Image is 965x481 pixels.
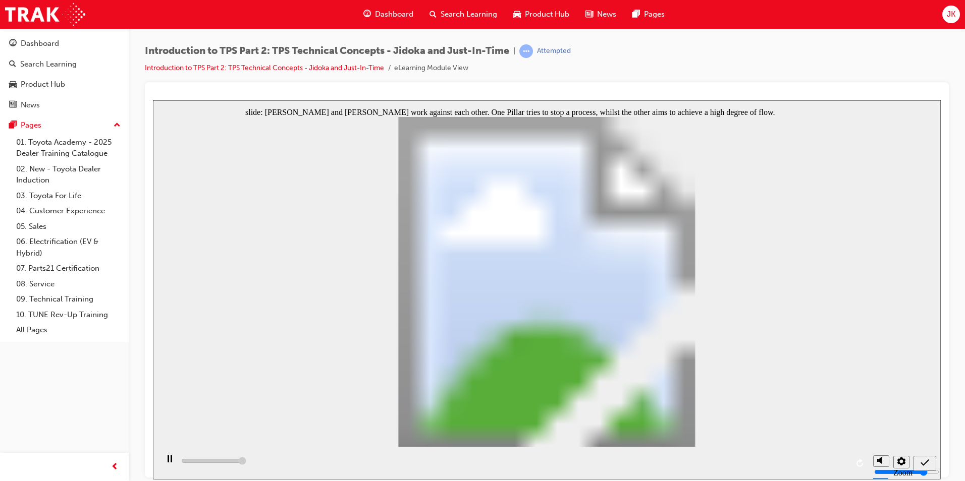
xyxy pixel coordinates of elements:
[5,3,85,26] img: Trak
[577,4,624,25] a: news-iconNews
[585,8,593,21] span: news-icon
[4,116,125,135] button: Pages
[597,9,616,20] span: News
[505,4,577,25] a: car-iconProduct Hub
[9,80,17,89] span: car-icon
[700,355,715,371] button: Replay (Ctrl+Alt+R)
[715,346,756,379] div: misc controls
[4,32,125,116] button: DashboardSearch LearningProduct HubNews
[421,4,505,25] a: search-iconSearch Learning
[644,9,665,20] span: Pages
[4,75,125,94] a: Product Hub
[513,8,521,21] span: car-icon
[12,261,125,276] a: 07. Parts21 Certification
[20,58,77,70] div: Search Learning
[4,55,125,74] a: Search Learning
[375,9,413,20] span: Dashboard
[12,291,125,307] a: 09. Technical Training
[12,234,125,261] a: 06. Electrification (EV & Hybrid)
[4,96,125,114] a: News
[720,355,736,367] button: Mute (Ctrl+Alt+M)
[761,346,783,379] nav: slide navigation
[761,355,783,371] button: Submit (Ctrl+Alt+S)
[12,276,125,292] a: 08. Service
[721,368,786,376] input: volume
[632,8,640,21] span: pages-icon
[111,461,119,473] span: prev-icon
[947,9,955,20] span: JK
[740,355,757,368] button: Settings
[355,4,421,25] a: guage-iconDashboard
[4,34,125,53] a: Dashboard
[740,368,760,395] label: Zoom to fit
[145,64,384,72] a: Introduction to TPS Part 2: TPS Technical Concepts - Jidoka and Just-In-Time
[441,9,497,20] span: Search Learning
[21,119,41,131] div: Pages
[12,188,125,204] a: 03. Toyota For Life
[28,356,93,365] input: slide progress
[5,346,715,379] div: playback controls
[12,135,125,161] a: 01. Toyota Academy - 2025 Dealer Training Catalogue
[12,219,125,234] a: 05. Sales
[9,39,17,48] span: guage-icon
[9,101,17,110] span: news-icon
[519,44,533,58] span: learningRecordVerb_ATTEMPT-icon
[363,8,371,21] span: guage-icon
[430,8,437,21] span: search-icon
[537,46,571,56] div: Attempted
[9,60,16,69] span: search-icon
[114,119,121,132] span: up-icon
[12,161,125,188] a: 02. New - Toyota Dealer Induction
[513,45,515,57] span: |
[9,121,17,130] span: pages-icon
[942,6,960,23] button: JK
[12,307,125,323] a: 10. TUNE Rev-Up Training
[525,9,569,20] span: Product Hub
[21,99,40,111] div: News
[5,354,22,372] button: Pause (Ctrl+Alt+P)
[624,4,673,25] a: pages-iconPages
[12,322,125,338] a: All Pages
[21,79,65,90] div: Product Hub
[394,63,468,74] li: eLearning Module View
[145,45,509,57] span: Introduction to TPS Part 2: TPS Technical Concepts - Jidoka and Just-In-Time
[21,38,59,49] div: Dashboard
[12,203,125,219] a: 04. Customer Experience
